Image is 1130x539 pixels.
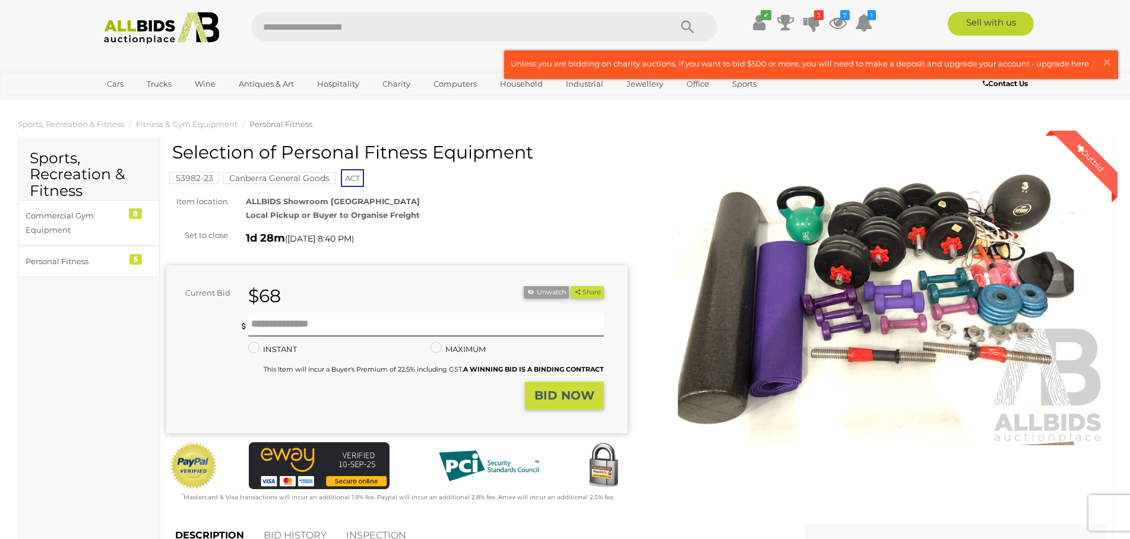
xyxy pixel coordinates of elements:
span: ( ) [285,234,354,243]
span: [DATE] 8:40 PM [287,233,352,244]
button: BID NOW [525,382,604,410]
a: 3 [803,12,821,33]
a: Cars [99,74,131,94]
a: Commercial Gym Equipment 8 [18,200,160,246]
div: Commercial Gym Equipment [26,209,124,237]
strong: $68 [248,285,281,307]
img: PCI DSS compliant [429,442,548,490]
span: ACT [341,169,364,187]
a: [GEOGRAPHIC_DATA] [99,94,199,113]
a: ✔ [751,12,768,33]
b: A WINNING BID IS A BINDING CONTRACT [463,365,604,373]
strong: BID NOW [534,388,594,402]
button: Search [658,12,717,42]
h1: Selection of Personal Fitness Equipment [172,142,625,162]
img: Selection of Personal Fitness Equipment [645,148,1107,445]
img: Allbids.com.au [97,12,226,45]
a: Personal Fitness [249,119,312,129]
strong: ALLBIDS Showroom [GEOGRAPHIC_DATA] [246,196,420,206]
mark: 53982-23 [169,172,220,184]
a: Industrial [558,74,611,94]
img: Secured by Rapid SSL [580,442,627,490]
img: eWAY Payment Gateway [249,442,390,489]
img: Official PayPal Seal [169,442,218,490]
div: 8 [129,208,142,219]
label: INSTANT [248,343,297,356]
mark: Canberra General Goods [223,172,336,184]
a: Fitness & Gym Equipment [136,119,238,129]
a: 1 [855,12,873,33]
li: Unwatch this item [524,286,569,299]
a: Sell with us [948,12,1034,36]
a: Contact Us [983,77,1031,90]
div: Personal Fitness [26,255,124,268]
b: Contact Us [983,79,1028,88]
small: Mastercard & Visa transactions will incur an additional 1.9% fee. Paypal will incur an additional... [182,493,615,501]
div: Item location [157,195,237,208]
div: Current Bid [166,286,239,300]
a: 53982-23 [169,173,220,183]
a: Wine [187,74,223,94]
h2: Sports, Recreation & Fitness [30,150,148,199]
a: Personal Fitness 5 [18,246,160,277]
a: Household [492,74,550,94]
a: Canberra General Goods [223,173,336,183]
a: 7 [829,12,847,33]
a: Antiques & Art [231,74,302,94]
a: Sports [724,74,764,94]
a: Office [679,74,717,94]
button: Unwatch [524,286,569,299]
i: 1 [868,10,876,20]
a: Computers [426,74,485,94]
div: Outbid [1063,131,1118,185]
a: Hospitality [309,74,367,94]
div: Set to close [157,229,237,242]
strong: Local Pickup or Buyer to Organise Freight [246,210,420,220]
label: MAXIMUM [431,343,486,356]
div: 5 [129,254,142,265]
a: Charity [375,74,418,94]
span: × [1101,50,1112,74]
i: 3 [814,10,824,20]
small: This Item will incur a Buyer's Premium of 22.5% including GST. [264,365,604,373]
button: Share [571,286,603,299]
a: Sports, Recreation & Fitness [18,119,124,129]
i: 7 [840,10,850,20]
a: Trucks [139,74,179,94]
strong: 1d 28m [246,232,285,245]
i: ✔ [761,10,771,20]
a: Jewellery [619,74,671,94]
